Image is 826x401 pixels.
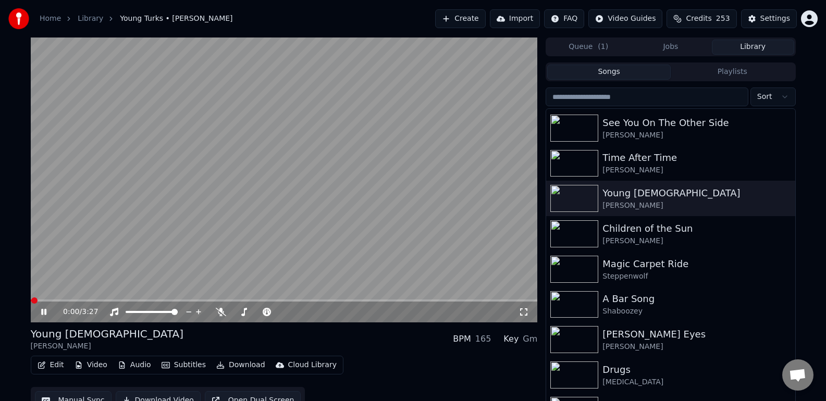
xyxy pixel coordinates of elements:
span: 253 [716,14,730,24]
div: Time After Time [602,151,791,165]
div: Key [503,333,519,345]
button: Subtitles [157,358,210,372]
div: [PERSON_NAME] [602,165,791,176]
nav: breadcrumb [40,14,233,24]
a: Open chat [782,359,813,391]
button: Import [490,9,540,28]
span: 3:27 [82,307,98,317]
button: Queue [547,40,630,55]
div: BPM [453,333,471,345]
button: Jobs [630,40,712,55]
a: Home [40,14,61,24]
button: Library [712,40,794,55]
a: Library [78,14,103,24]
button: Credits253 [667,9,736,28]
div: 165 [475,333,491,345]
div: Settings [760,14,790,24]
span: 0:00 [63,307,79,317]
div: [PERSON_NAME] Eyes [602,327,791,342]
div: Gm [523,333,537,345]
button: Video [70,358,112,372]
button: Settings [741,9,797,28]
div: [PERSON_NAME] [602,236,791,246]
img: youka [8,8,29,29]
div: [MEDICAL_DATA] [602,377,791,387]
div: [PERSON_NAME] [31,341,184,352]
button: Video Guides [588,9,662,28]
div: [PERSON_NAME] [602,130,791,141]
button: Playlists [671,65,794,80]
span: ( 1 ) [598,42,608,52]
button: Audio [114,358,155,372]
div: Drugs [602,362,791,377]
span: Credits [686,14,711,24]
div: Young [DEMOGRAPHIC_DATA] [602,186,791,200]
div: Young [DEMOGRAPHIC_DATA] [31,327,184,341]
button: Create [435,9,486,28]
div: Steppenwolf [602,271,791,282]
span: Sort [757,92,772,102]
div: [PERSON_NAME] [602,200,791,211]
span: Young Turks • [PERSON_NAME] [120,14,232,24]
button: Download [212,358,269,372]
div: Cloud Library [288,360,337,370]
div: Shaboozey [602,306,791,317]
div: Children of the Sun [602,221,791,236]
button: FAQ [544,9,584,28]
div: A Bar Song [602,292,791,306]
button: Edit [33,358,68,372]
div: [PERSON_NAME] [602,342,791,352]
div: See You On The Other Side [602,116,791,130]
div: Magic Carpet Ride [602,257,791,271]
div: / [63,307,88,317]
button: Songs [547,65,671,80]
